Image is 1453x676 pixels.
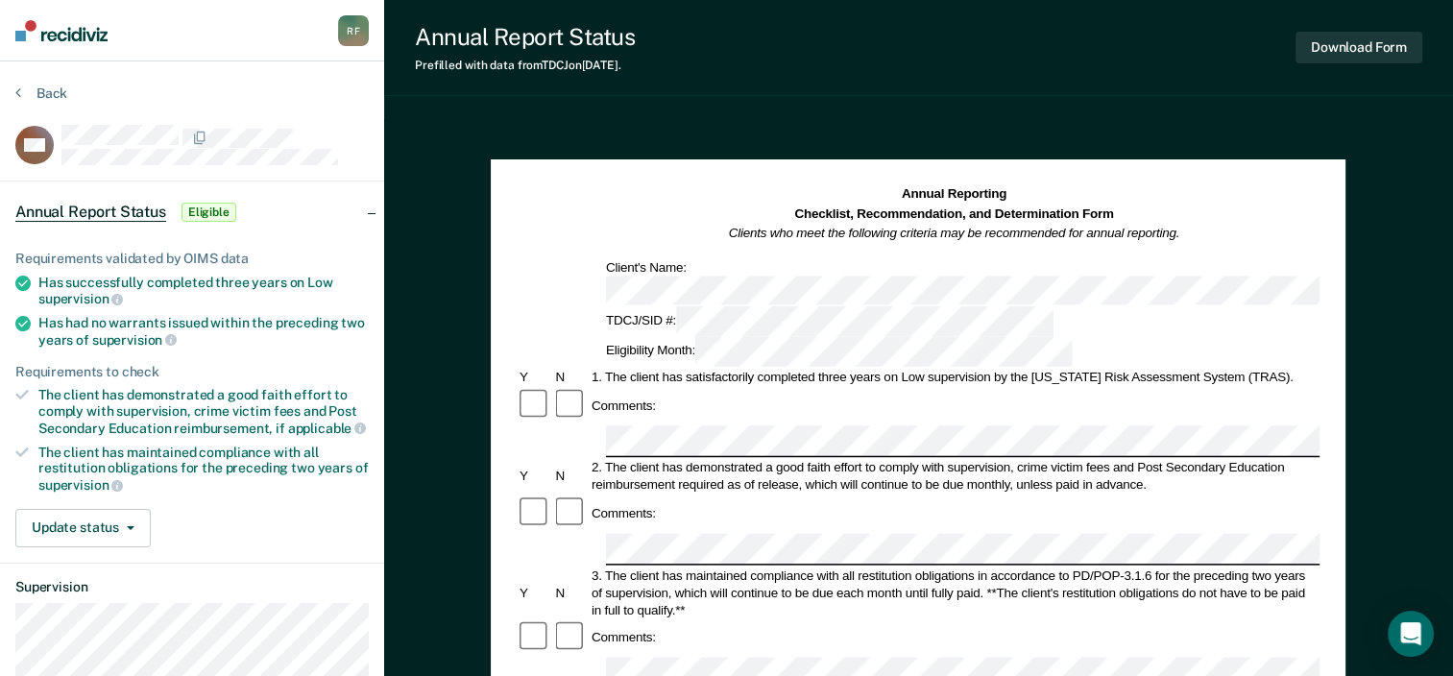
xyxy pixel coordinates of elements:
[589,629,659,646] div: Comments:
[182,203,236,222] span: Eligible
[338,15,369,46] div: R F
[15,364,369,380] div: Requirements to check
[15,203,166,222] span: Annual Report Status
[553,468,589,485] div: N
[415,23,635,51] div: Annual Report Status
[38,315,369,348] div: Has had no warrants issued within the preceding two years of
[38,445,369,494] div: The client has maintained compliance with all restitution obligations for the preceding two years of
[553,584,589,601] div: N
[589,398,659,415] div: Comments:
[603,337,1076,367] div: Eligibility Month:
[729,226,1180,240] em: Clients who meet the following criteria may be recommended for annual reporting.
[38,275,369,307] div: Has successfully completed three years on Low
[415,59,635,72] div: Prefilled with data from TDCJ on [DATE] .
[38,387,369,436] div: The client has demonstrated a good faith effort to comply with supervision, crime victim fees and...
[902,187,1006,202] strong: Annual Reporting
[517,468,552,485] div: Y
[15,509,151,547] button: Update status
[517,369,552,386] div: Y
[288,421,366,436] span: applicable
[603,307,1056,337] div: TDCJ/SID #:
[553,369,589,386] div: N
[38,477,123,493] span: supervision
[92,332,177,348] span: supervision
[15,20,108,41] img: Recidiviz
[38,291,123,306] span: supervision
[1388,611,1434,657] div: Open Intercom Messenger
[589,504,659,521] div: Comments:
[15,579,369,595] dt: Supervision
[15,84,67,102] button: Back
[338,15,369,46] button: RF
[589,567,1320,618] div: 3. The client has maintained compliance with all restitution obligations in accordance to PD/POP-...
[1296,32,1422,63] button: Download Form
[795,206,1114,221] strong: Checklist, Recommendation, and Determination Form
[517,584,552,601] div: Y
[589,369,1320,386] div: 1. The client has satisfactorily completed three years on Low supervision by the [US_STATE] Risk ...
[589,459,1320,494] div: 2. The client has demonstrated a good faith effort to comply with supervision, crime victim fees ...
[15,251,369,267] div: Requirements validated by OIMS data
